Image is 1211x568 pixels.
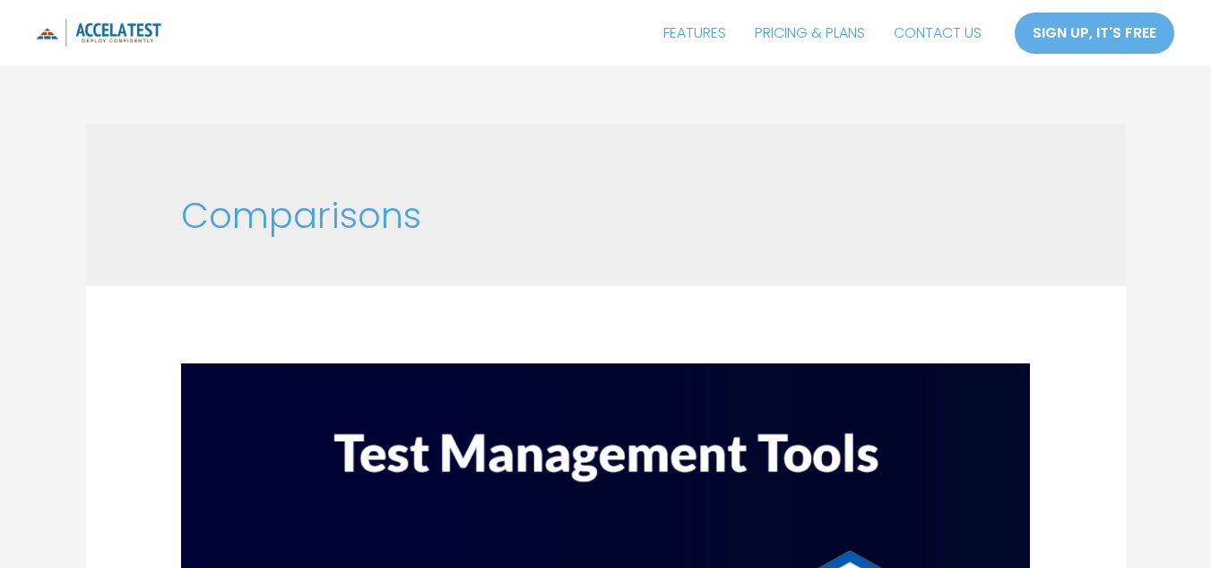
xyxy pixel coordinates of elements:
[36,19,161,47] img: icon
[649,11,996,56] nav: Site Navigation
[181,196,1030,235] h1: Comparisons
[879,11,996,56] a: CONTACT US
[1014,12,1175,55] a: SIGN UP, IT'S FREE
[740,11,879,56] a: PRICING & PLANS
[649,11,740,56] a: FEATURES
